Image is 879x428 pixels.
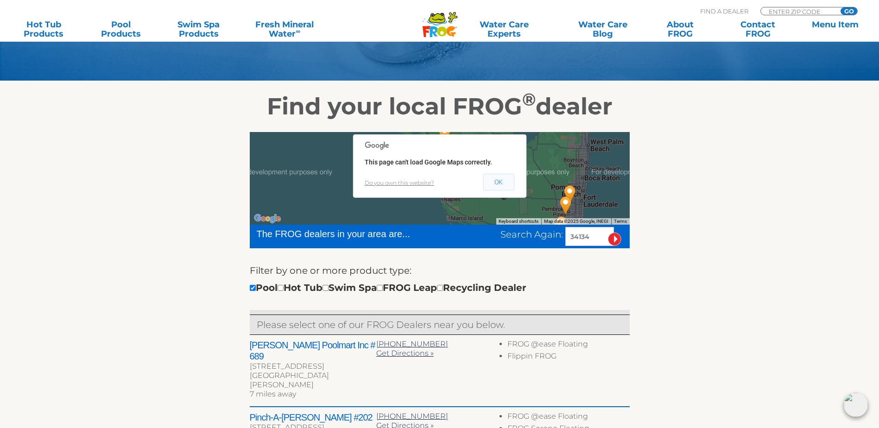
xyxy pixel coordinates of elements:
[376,412,448,421] a: [PHONE_NUMBER]
[500,229,563,240] span: Search Again:
[549,217,570,242] div: Leslie's Poolmart Inc # 546 - 100 miles away.
[544,219,608,224] span: Map data ©2025 Google, INEGI
[252,213,283,225] img: Google
[507,352,629,364] li: Flippin FROG
[700,7,748,15] p: Find A Dealer
[9,20,78,38] a: Hot TubProducts
[87,20,156,38] a: PoolProducts
[250,340,376,362] h2: [PERSON_NAME] Poolmart Inc # 689
[250,280,526,295] div: Pool Hot Tub Swim Spa FROG Leap Recycling Dealer
[376,340,448,348] a: [PHONE_NUMBER]
[608,233,621,246] input: Submit
[507,340,629,352] li: FROG @ease Floating
[250,263,411,278] label: Filter by one or more product type:
[844,393,868,417] img: openIcon
[522,89,536,110] sup: ®
[768,7,830,15] input: Zip Code Form
[155,93,725,120] h2: Find your local FROG dealer
[569,20,638,38] a: Water CareBlog
[555,193,576,218] div: Luli Pools - Miami - 97 miles away.
[365,179,434,186] a: Do you own this website?
[250,412,376,423] h2: Pinch-A-[PERSON_NAME] #202
[376,349,434,358] a: Get Directions »
[250,390,296,398] span: 7 miles away
[257,317,623,332] p: Please select one of our FROG Dealers near you below.
[365,158,492,166] span: This page can't load Google Maps correctly.
[499,218,538,225] button: Keyboard shortcuts
[801,20,870,38] a: Menu Item
[257,227,443,241] div: The FROG dealers in your area are...
[241,20,328,38] a: Fresh MineralWater∞
[250,362,376,371] div: [STREET_ADDRESS]
[483,174,514,190] button: OK
[559,182,581,207] div: Twin Lakes Pool - 98 miles away.
[448,20,560,38] a: Water CareExperts
[614,219,627,224] a: Terms (opens in new tab)
[252,213,283,225] a: Open this area in Google Maps (opens a new window)
[164,20,233,38] a: Swim SpaProducts
[296,27,300,35] sup: ∞
[425,133,446,158] div: Leslie's Poolmart Inc # 120 - 15 miles away.
[723,20,792,38] a: ContactFROG
[507,412,629,424] li: FROG @ease Floating
[646,20,715,38] a: AboutFROG
[841,7,857,15] input: GO
[250,371,376,390] div: [GEOGRAPHIC_DATA][PERSON_NAME]
[551,213,572,238] div: Pinch-A-Penny #043 - 100 miles away.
